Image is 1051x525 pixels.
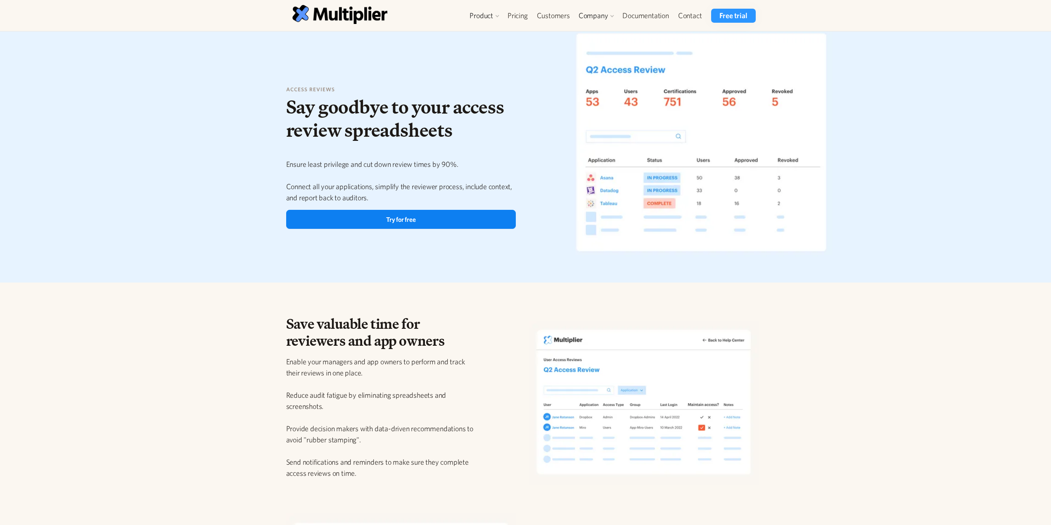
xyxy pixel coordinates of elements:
[286,95,516,142] h1: Say goodbye to your access review spreadsheets
[286,159,516,203] p: Ensure least privilege and cut down review times by 90%. Connect all your applications, simplify ...
[470,11,493,21] div: Product
[286,86,516,94] h6: Access reviews
[711,9,755,23] a: Free trial
[503,9,532,23] a: Pricing
[579,11,608,21] div: Company
[465,9,503,23] div: Product
[286,210,516,229] a: Try for free
[532,9,574,23] a: Customers
[569,26,835,266] img: Desktop and Mobile illustration
[286,356,475,490] p: Enable your managers and app owners to perform and track their reviews in one place. Reduce audit...
[618,9,673,23] a: Documentation
[574,9,618,23] div: Company
[674,9,707,23] a: Contact
[286,313,445,352] span: Save valuable time for reviewers and app owners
